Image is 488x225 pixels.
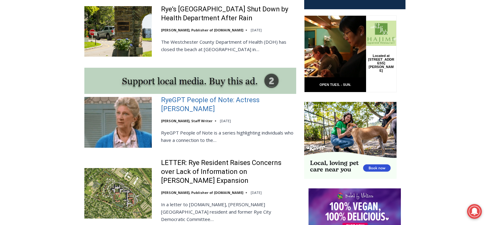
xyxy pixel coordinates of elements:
p: In a letter to [DOMAIN_NAME], [PERSON_NAME][GEOGRAPHIC_DATA] resident and former Rye City Democra... [161,201,296,223]
span: Open Tues. - Sun. [PHONE_NUMBER] [2,63,60,87]
a: Open Tues. - Sun. [PHONE_NUMBER] [0,62,62,77]
img: support local media, buy this ad [84,68,296,94]
div: Located at [STREET_ADDRESS][PERSON_NAME] [63,38,91,74]
span: Intern @ [DOMAIN_NAME] [161,61,285,75]
time: [DATE] [251,28,262,32]
a: Rye’s [GEOGRAPHIC_DATA] Shut Down by Health Department After Rain [161,5,296,22]
p: The Westchester County Department of Health (DOH) has closed the beach at [GEOGRAPHIC_DATA] in… [161,38,296,53]
a: LETTER: Rye Resident Raises Concerns over Lack of Information on [PERSON_NAME] Expansion [161,159,296,185]
time: [DATE] [220,119,231,123]
img: Rye’s Coveleigh Beach Shut Down by Health Department After Rain [84,6,152,57]
a: [PERSON_NAME], Publisher of [DOMAIN_NAME] [161,28,243,32]
img: LETTER: Rye Resident Raises Concerns over Lack of Information on Osborn Expansion [84,168,152,219]
p: RyeGPT People of Note is a series highlighting individuals who have a connection to the… [161,129,296,144]
div: "I learned about the history of a place I’d honestly never considered even as a resident of [GEOG... [155,0,291,60]
time: [DATE] [251,190,262,195]
a: RyeGPT People of Note: Actress [PERSON_NAME] [161,96,296,113]
a: [PERSON_NAME], Publisher of [DOMAIN_NAME] [161,190,243,195]
a: Intern @ [DOMAIN_NAME] [148,60,298,77]
img: RyeGPT People of Note: Actress Liz Sheridan [84,97,152,147]
a: [PERSON_NAME], Staff Writer [161,119,212,123]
